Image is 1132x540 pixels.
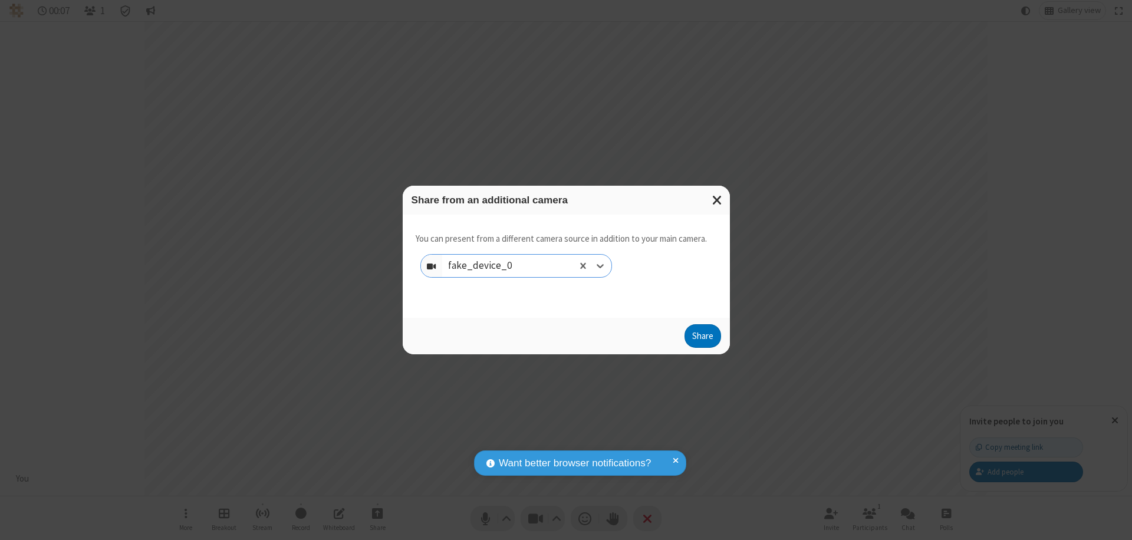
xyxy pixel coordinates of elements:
button: Close modal [705,186,730,215]
p: You can present from a different camera source in addition to your main camera. [416,232,707,246]
div: fake_device_0 [448,259,532,274]
span: Want better browser notifications? [499,456,651,471]
button: Share [685,324,721,348]
h3: Share from an additional camera [412,195,721,206]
